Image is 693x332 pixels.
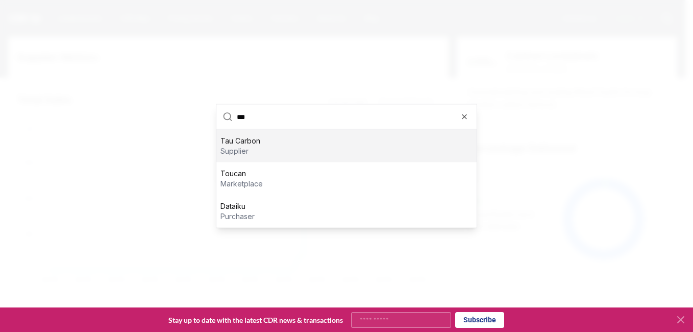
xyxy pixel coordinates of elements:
p: marketplace [220,179,263,189]
p: Dataiku [220,201,255,211]
p: Toucan [220,169,263,179]
p: supplier [220,146,260,156]
p: purchaser [220,211,255,222]
p: Tau Carbon [220,136,260,146]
